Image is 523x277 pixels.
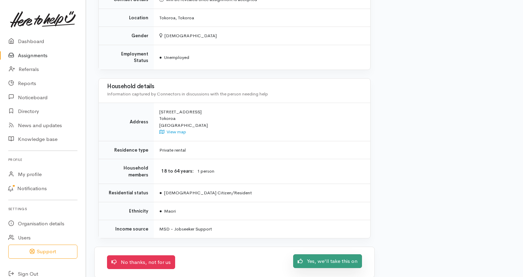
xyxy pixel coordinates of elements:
[159,33,217,39] span: [DEMOGRAPHIC_DATA]
[159,54,189,60] span: Unemployed
[8,245,77,259] button: Support
[99,141,154,159] td: Residence type
[99,184,154,202] td: Residential status
[159,208,176,214] span: Maori
[99,202,154,220] td: Ethnicity
[159,190,252,196] span: [DEMOGRAPHIC_DATA] Citizen/Resident
[154,141,370,159] td: Private rental
[159,168,194,175] dt: 18 to 64 years
[154,9,370,27] td: Tokoroa, Tokoroa
[159,190,162,196] span: ●
[293,254,362,268] a: Yes, we'll take this on
[107,255,175,269] a: No thanks, not for us
[8,155,77,164] h6: Profile
[107,83,362,90] h3: Household details
[99,9,154,27] td: Location
[99,103,154,141] td: Address
[99,159,154,184] td: Household members
[107,91,268,97] span: Information captured by Connectors in discussions with the person needing help
[159,129,186,135] a: View map
[159,208,162,214] span: ●
[99,220,154,238] td: Income source
[99,27,154,45] td: Gender
[159,109,362,135] div: [STREET_ADDRESS] Tokoroa [GEOGRAPHIC_DATA]
[159,54,162,60] span: ●
[8,204,77,214] h6: Settings
[154,220,370,238] td: MSD - Jobseeker Support
[197,168,362,175] dd: 1 person
[99,45,154,70] td: Employment Status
